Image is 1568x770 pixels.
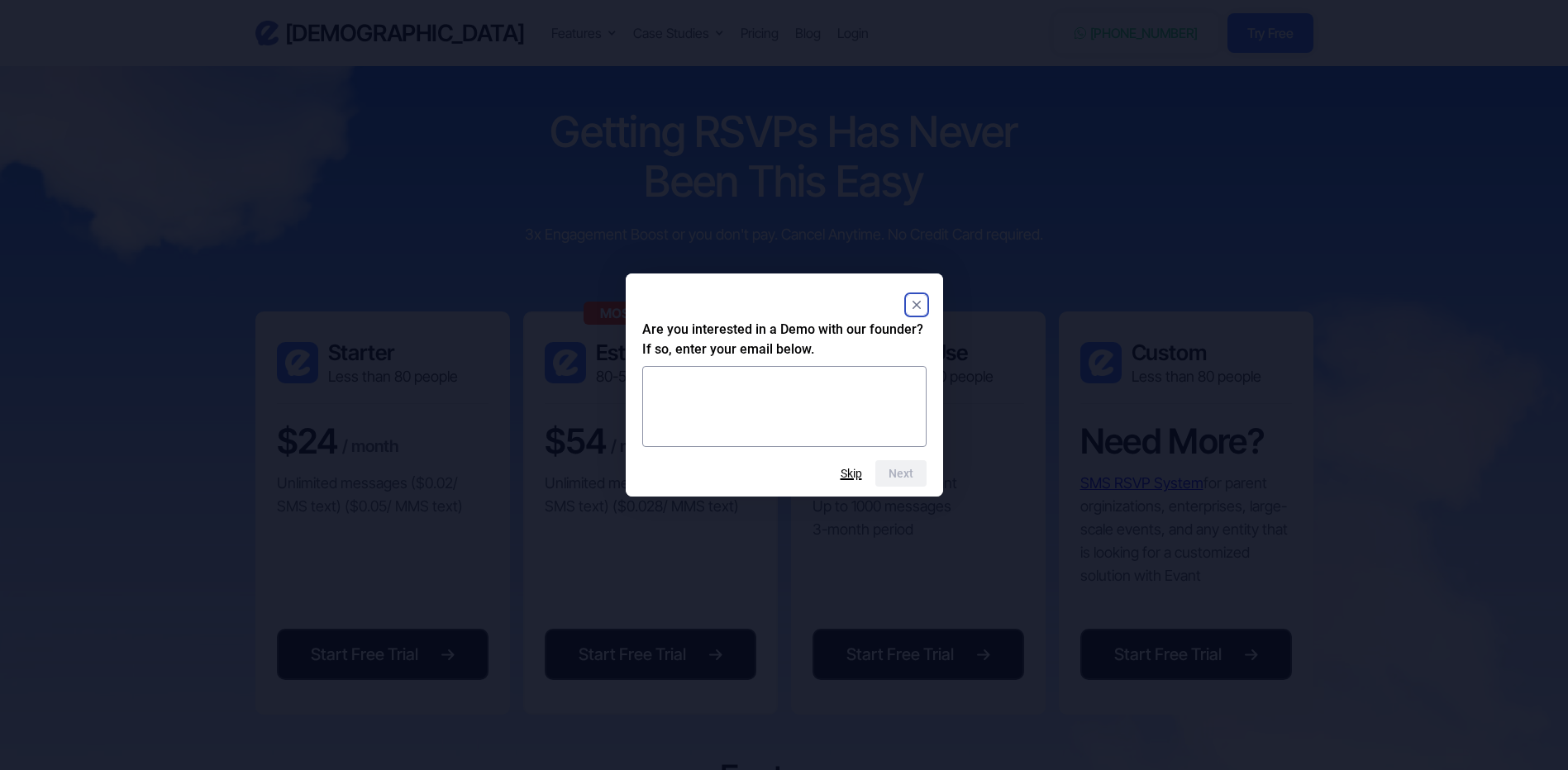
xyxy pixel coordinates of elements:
button: Next question [875,460,927,487]
button: Close [907,295,927,315]
textarea: Are you interested in a Demo with our founder? If so, enter your email below. [642,366,927,447]
h2: Are you interested in a Demo with our founder? If so, enter your email below. [642,320,927,359]
dialog: Are you interested in a Demo with our founder? If so, enter your email below. [626,273,943,497]
button: Skip [841,467,862,480]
